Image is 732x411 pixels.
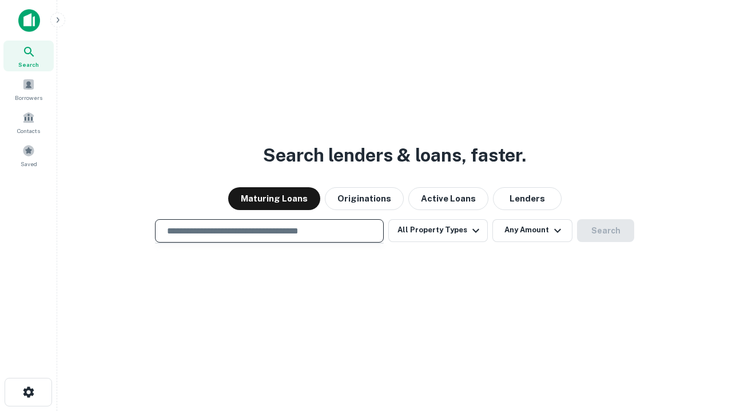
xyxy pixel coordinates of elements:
[675,320,732,374] iframe: Chat Widget
[3,140,54,171] a: Saved
[15,93,42,102] span: Borrowers
[3,74,54,104] a: Borrowers
[18,9,40,32] img: capitalize-icon.png
[17,126,40,135] span: Contacts
[3,107,54,138] a: Contacts
[228,187,320,210] button: Maturing Loans
[492,219,572,242] button: Any Amount
[493,187,562,210] button: Lenders
[21,159,37,168] span: Saved
[3,41,54,71] a: Search
[263,142,526,169] h3: Search lenders & loans, faster.
[325,187,404,210] button: Originations
[18,60,39,69] span: Search
[388,219,488,242] button: All Property Types
[408,187,488,210] button: Active Loans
